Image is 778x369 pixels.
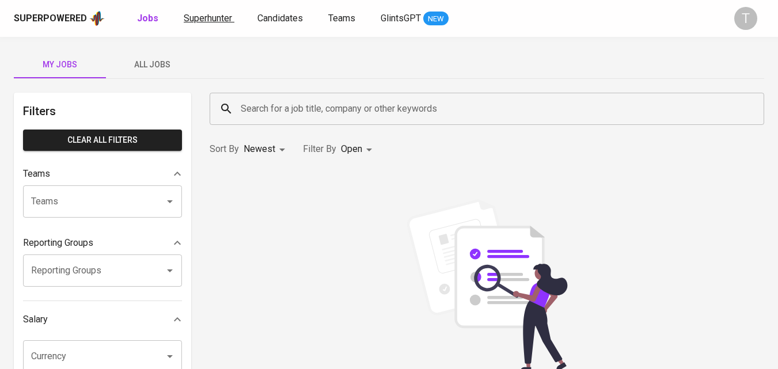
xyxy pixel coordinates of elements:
p: Sort By [210,142,239,156]
button: Open [162,193,178,210]
img: app logo [89,10,105,27]
a: Superpoweredapp logo [14,10,105,27]
button: Open [162,348,178,364]
button: Clear All filters [23,130,182,151]
p: Newest [244,142,275,156]
a: Candidates [257,12,305,26]
span: Teams [328,13,355,24]
div: Newest [244,139,289,160]
span: Superhunter [184,13,232,24]
span: Clear All filters [32,133,173,147]
p: Teams [23,167,50,181]
a: GlintsGPT NEW [381,12,449,26]
p: Salary [23,313,48,326]
a: Teams [328,12,358,26]
span: NEW [423,13,449,25]
span: All Jobs [113,58,191,72]
span: My Jobs [21,58,99,72]
p: Reporting Groups [23,236,93,250]
div: T [734,7,757,30]
a: Superhunter [184,12,234,26]
div: Teams [23,162,182,185]
span: Open [341,143,362,154]
div: Salary [23,308,182,331]
span: GlintsGPT [381,13,421,24]
b: Jobs [137,13,158,24]
div: Reporting Groups [23,231,182,254]
h6: Filters [23,102,182,120]
span: Candidates [257,13,303,24]
button: Open [162,263,178,279]
div: Open [341,139,376,160]
a: Jobs [137,12,161,26]
div: Superpowered [14,12,87,25]
p: Filter By [303,142,336,156]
